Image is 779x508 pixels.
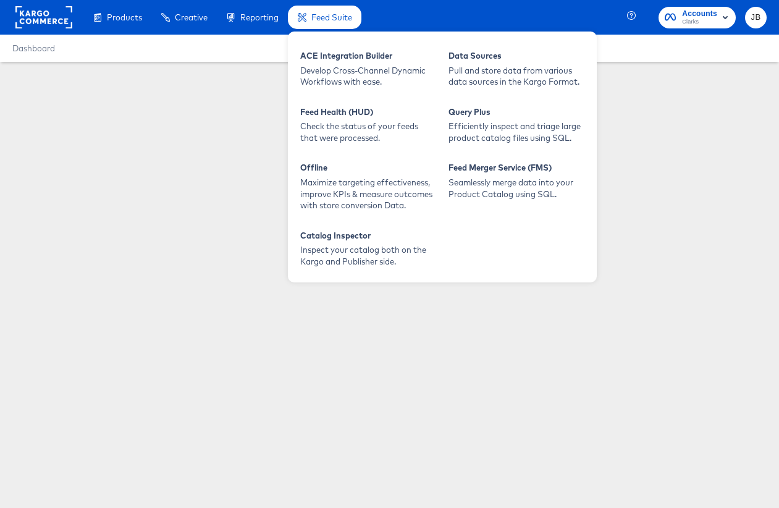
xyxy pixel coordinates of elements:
span: Feed Suite [311,12,352,22]
span: Creative [175,12,208,22]
button: AccountsClarks [659,7,736,28]
span: Clarks [682,17,717,27]
span: Reporting [240,12,279,22]
span: Products [107,12,142,22]
span: Accounts [682,7,717,20]
a: Dashboard [12,43,55,53]
span: JB [750,11,762,25]
button: JB [745,7,767,28]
